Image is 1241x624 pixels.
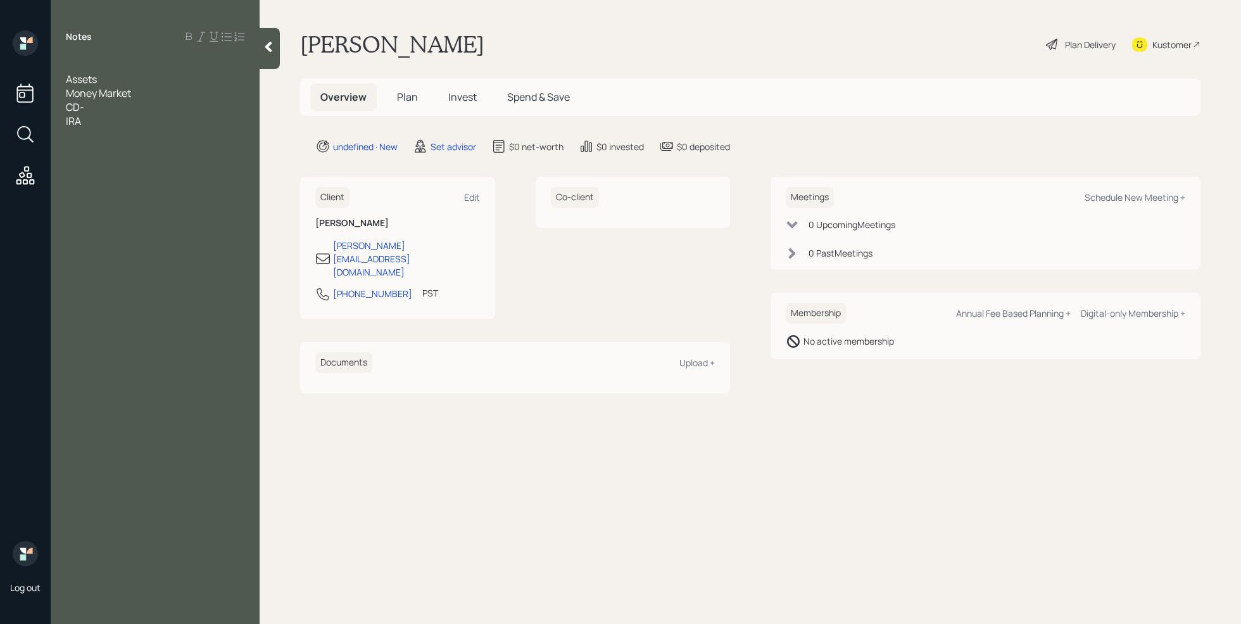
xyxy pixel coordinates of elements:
h6: [PERSON_NAME] [315,218,480,229]
div: Digital-only Membership + [1081,307,1185,319]
div: 0 Past Meeting s [809,246,872,260]
h6: Co-client [551,187,599,208]
div: No active membership [803,334,894,348]
div: undefined · New [333,140,398,153]
div: Log out [10,582,41,594]
h6: Documents [315,352,372,373]
span: Invest [448,90,477,104]
h6: Membership [786,303,846,324]
div: Annual Fee Based Planning + [956,307,1071,319]
span: Plan [397,90,418,104]
div: $0 invested [596,140,644,153]
div: [PHONE_NUMBER] [333,287,412,300]
label: Notes [66,30,92,43]
img: retirable_logo.png [13,541,38,566]
span: Spend & Save [507,90,570,104]
div: Upload + [679,357,715,369]
div: Edit [464,191,480,203]
div: $0 deposited [677,140,730,153]
div: Schedule New Meeting + [1085,191,1185,203]
span: Money Market [66,86,131,100]
h6: Meetings [786,187,834,208]
div: $0 net-worth [509,140,564,153]
div: Set advisor [431,140,476,153]
div: 0 Upcoming Meeting s [809,218,895,231]
div: Plan Delivery [1065,38,1116,51]
span: Overview [320,90,367,104]
div: [PERSON_NAME][EMAIL_ADDRESS][DOMAIN_NAME] [333,239,480,279]
div: PST [422,286,438,300]
h6: Client [315,187,350,208]
span: CD- [66,100,84,114]
div: Kustomer [1152,38,1192,51]
h1: [PERSON_NAME] [300,30,484,58]
span: IRA [66,114,81,128]
span: Assets [66,72,97,86]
